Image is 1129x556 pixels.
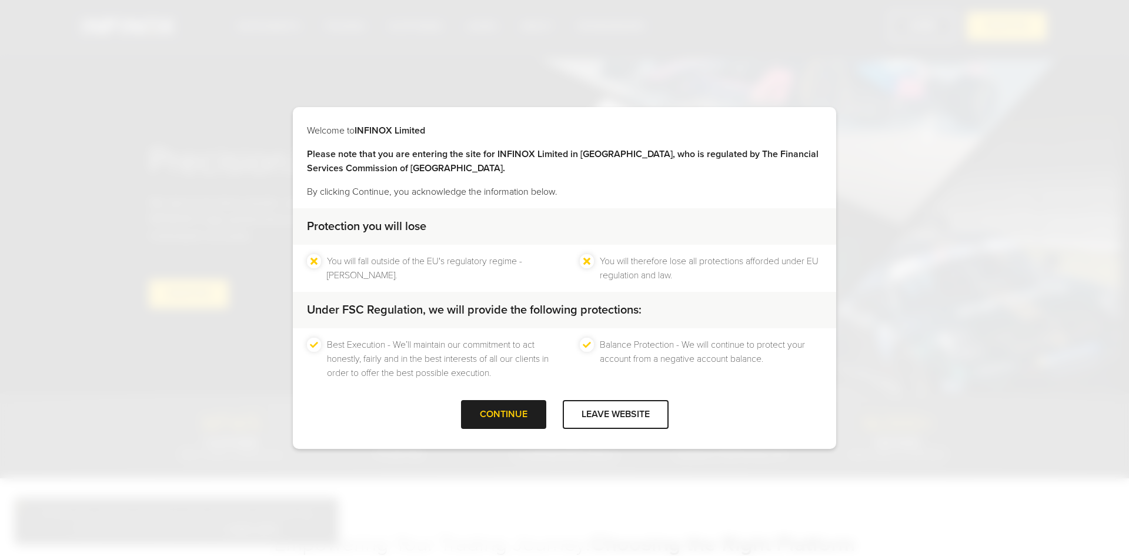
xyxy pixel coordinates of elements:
[307,124,822,138] p: Welcome to
[563,400,669,429] div: LEAVE WEBSITE
[307,219,426,234] strong: Protection you will lose
[307,185,822,199] p: By clicking Continue, you acknowledge the information below.
[355,125,425,136] strong: INFINOX Limited
[307,148,819,174] strong: Please note that you are entering the site for INFINOX Limited in [GEOGRAPHIC_DATA], who is regul...
[600,338,822,380] li: Balance Protection - We will continue to protect your account from a negative account balance.
[327,338,549,380] li: Best Execution - We’ll maintain our commitment to act honestly, fairly and in the best interests ...
[307,303,642,317] strong: Under FSC Regulation, we will provide the following protections:
[600,254,822,282] li: You will therefore lose all protections afforded under EU regulation and law.
[461,400,546,429] div: CONTINUE
[327,254,549,282] li: You will fall outside of the EU's regulatory regime - [PERSON_NAME].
